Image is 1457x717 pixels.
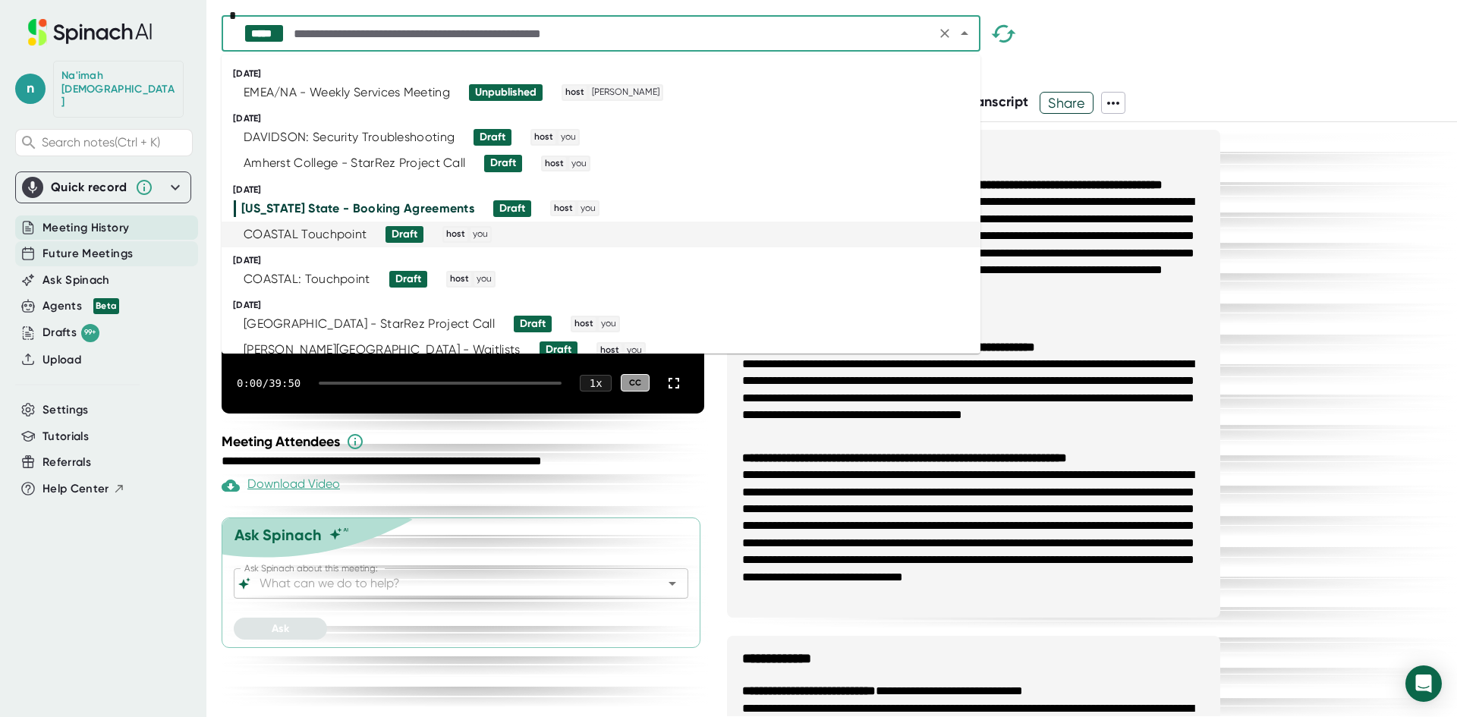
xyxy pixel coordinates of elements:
button: Meeting History [42,219,129,237]
div: Open Intercom Messenger [1405,665,1442,702]
button: Help Center [42,480,125,498]
div: Agents [42,297,119,315]
span: you [599,317,618,331]
button: Tutorials [42,428,89,445]
button: Clear [934,23,955,44]
span: Ask [272,622,289,635]
div: Ask Spinach [234,526,322,544]
span: Transcript [964,93,1029,110]
div: DAVIDSON: Security Troubleshooting [244,130,455,145]
div: 0:00 / 39:50 [237,377,301,389]
div: Draft [480,131,505,144]
input: What can we do to help? [256,573,639,594]
div: Unpublished [475,86,537,99]
span: host [563,86,587,99]
div: Draft [395,272,421,286]
div: Draft [546,343,571,357]
div: 1 x [580,375,612,392]
button: Ask [234,618,327,640]
span: host [448,272,471,286]
button: Drafts 99+ [42,324,99,342]
div: CC [621,374,650,392]
span: you [559,131,578,144]
div: Beta [93,298,119,314]
div: [DATE] [233,113,980,124]
div: [US_STATE] State - Booking Agreements [241,201,474,216]
div: [PERSON_NAME][GEOGRAPHIC_DATA] - Waitlists [244,342,521,357]
span: Help Center [42,480,109,498]
span: you [470,228,490,241]
button: Agents Beta [42,297,119,315]
button: Referrals [42,454,91,471]
div: EMEA/NA - Weekly Services Meeting [244,85,450,100]
div: Quick record [51,180,127,195]
span: you [625,344,644,357]
span: host [444,228,467,241]
div: COASTAL Touchpoint [244,227,367,242]
div: [DATE] [233,300,980,311]
span: host [543,157,566,171]
span: host [532,131,555,144]
div: Meeting Attendees [222,432,708,451]
div: [GEOGRAPHIC_DATA] - StarRez Project Call [244,316,495,332]
span: you [474,272,494,286]
div: Quick record [22,172,184,203]
button: Future Meetings [42,245,133,263]
button: Close [954,23,975,44]
span: host [598,344,622,357]
div: Download Video [222,476,340,495]
div: [DATE] [233,68,980,80]
div: Draft [392,228,417,241]
span: Share [1040,90,1093,116]
button: Share [1040,92,1094,114]
span: you [578,202,598,215]
span: n [15,74,46,104]
span: [PERSON_NAME] [590,86,662,99]
button: Upload [42,351,81,369]
div: Amherst College - StarRez Project Call [244,156,465,171]
span: host [552,202,575,215]
div: 99+ [81,324,99,342]
button: Open [662,573,683,594]
div: Draft [520,317,546,331]
div: Draft [499,202,525,215]
button: Ask Spinach [42,272,110,289]
div: Na'imah Muhammad [61,69,175,109]
div: [DATE] [233,184,980,196]
button: Transcript [964,92,1029,112]
div: [DATE] [233,255,980,266]
div: COASTAL: Touchpoint [244,272,370,287]
button: Settings [42,401,89,419]
span: host [572,317,596,331]
div: Drafts [42,324,99,342]
span: Search notes (Ctrl + K) [42,135,160,149]
div: Draft [490,156,516,170]
span: you [569,157,589,171]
